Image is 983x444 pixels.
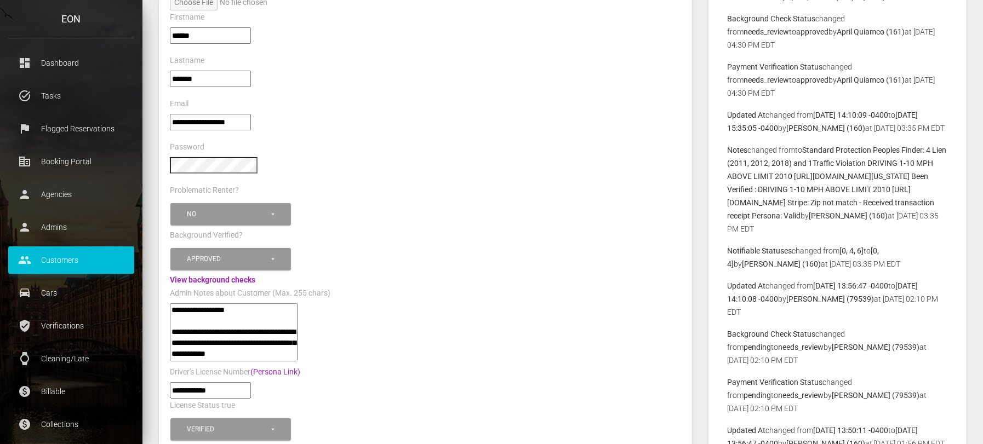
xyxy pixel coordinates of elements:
label: Background Verified? [170,230,243,241]
button: Approved [170,248,291,270]
a: (Persona Link) [250,367,300,376]
b: [0, 4, 6] [840,246,864,255]
a: drive_eta Cars [8,279,134,307]
p: Dashboard [16,55,126,71]
p: changed from to by at [DATE] 04:30 PM EDT [728,60,947,100]
a: corporate_fare Booking Portal [8,148,134,175]
a: paid Billable [8,378,134,405]
label: License Status true [170,400,235,411]
b: Payment Verification Status [728,378,823,387]
a: person Admins [8,214,134,241]
p: changed from to by at [DATE] 04:30 PM EDT [728,12,947,51]
label: Firstname [170,12,204,23]
p: Booking Portal [16,153,126,170]
p: Customers [16,252,126,268]
b: Notifiable Statuses [728,246,792,255]
p: Collections [16,416,126,433]
b: Background Check Status [728,14,816,23]
label: Password [170,142,204,153]
div: Verified [187,425,270,434]
label: Admin Notes about Customer (Max. 255 chars) [170,288,330,299]
b: approved [797,76,829,84]
a: dashboard Dashboard [8,49,134,77]
b: [PERSON_NAME] (79539) [832,343,920,351]
a: people Customers [8,246,134,274]
p: Cars [16,285,126,301]
b: [PERSON_NAME] (160) [742,260,821,268]
a: person Agencies [8,181,134,208]
b: [PERSON_NAME] (79539) [832,391,920,400]
div: No [187,210,270,219]
b: [PERSON_NAME] (160) [809,211,888,220]
b: needs_review [744,27,790,36]
p: Flagged Reservations [16,120,126,137]
p: Tasks [16,88,126,104]
p: changed from to by at [DATE] 03:35 PM EDT [728,108,947,135]
a: watch Cleaning/Late [8,345,134,372]
b: [DATE] 13:50:11 -0400 [814,426,889,435]
b: approved [797,27,829,36]
b: Updated At [728,281,766,290]
b: Standard Protection Peoples Finder: 4 Lien (2011, 2012, 2018) and 1Traffic Violation DRIVING 1-10... [728,146,947,220]
a: task_alt Tasks [8,82,134,109]
b: Background Check Status [728,330,816,338]
b: needs_review [779,391,824,400]
b: pending [744,343,771,351]
p: changed from to by at [DATE] 02:10 PM EDT [728,279,947,319]
b: [DATE] 13:56:47 -0400 [814,281,889,290]
p: Billable [16,383,126,400]
b: Payment Verification Status [728,62,823,71]
label: Lastname [170,55,204,66]
p: changed from to by at [DATE] 02:10 PM EDT [728,376,947,415]
b: April Quiamco (161) [837,76,905,84]
p: changed from to by at [DATE] 02:10 PM EDT [728,327,947,367]
a: View background checks [170,275,255,284]
p: Admins [16,219,126,235]
b: pending [744,391,771,400]
a: flag Flagged Reservations [8,115,134,142]
p: Agencies [16,186,126,203]
b: [DATE] 14:10:09 -0400 [814,111,889,119]
div: Approved [187,255,270,264]
p: changed from to by at [DATE] 03:35 PM EDT [728,244,947,270]
b: Updated At [728,111,766,119]
button: No [170,203,291,226]
b: needs_review [779,343,824,351]
label: Email [170,99,188,109]
b: April Quiamco (161) [837,27,905,36]
label: Driver's License Number [170,367,300,378]
a: paid Collections [8,411,134,438]
button: Verified [170,418,291,441]
p: changed from to by at [DATE] 03:35 PM EDT [728,143,947,235]
b: Notes [728,146,748,154]
label: Problematic Renter? [170,185,239,196]
p: Cleaning/Late [16,350,126,367]
b: [PERSON_NAME] (79539) [787,295,875,303]
p: Verifications [16,318,126,334]
a: verified_user Verifications [8,312,134,339]
b: [PERSON_NAME] (160) [787,124,866,132]
b: needs_review [744,76,790,84]
b: Updated At [728,426,766,435]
